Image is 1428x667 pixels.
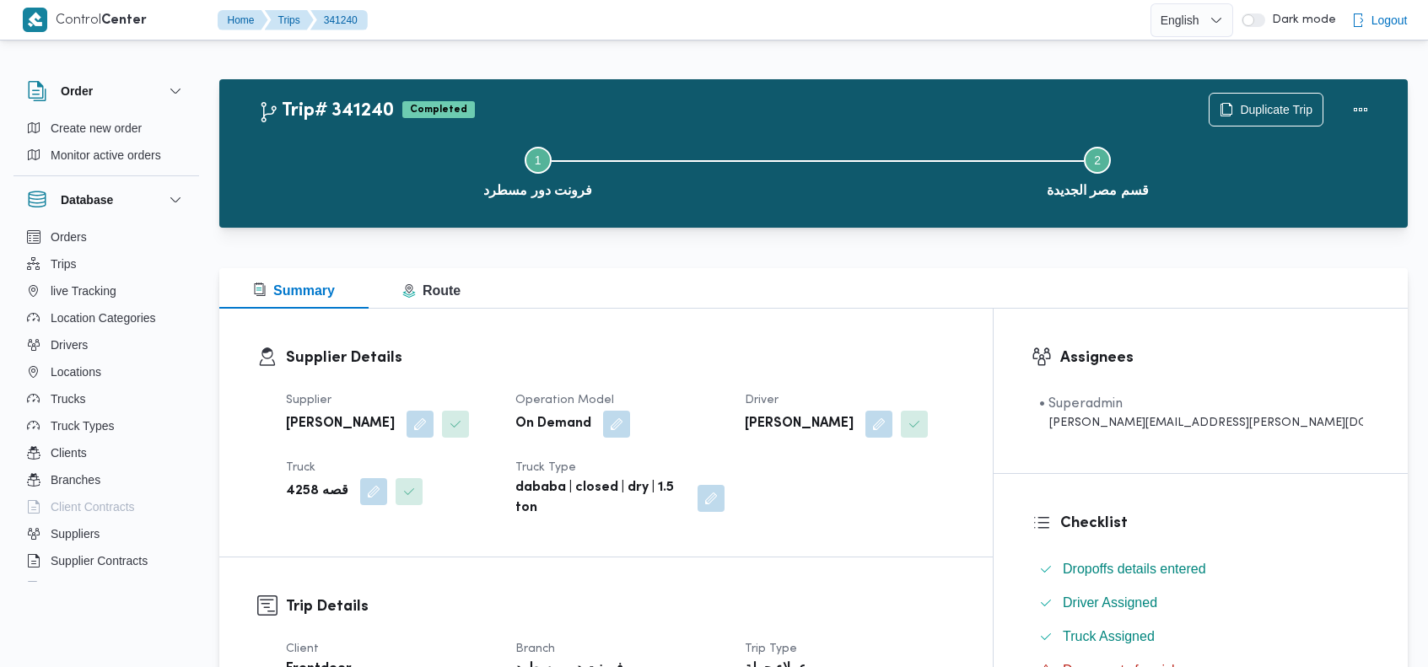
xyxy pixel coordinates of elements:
[51,578,93,598] span: Devices
[1039,414,1363,432] div: [PERSON_NAME][EMAIL_ADDRESS][PERSON_NAME][DOMAIN_NAME]
[286,595,955,618] h3: Trip Details
[51,551,148,571] span: Supplier Contracts
[51,254,77,274] span: Trips
[1265,13,1336,27] span: Dark mode
[253,283,335,298] span: Summary
[515,462,576,473] span: Truck Type
[286,395,331,406] span: Supplier
[745,395,779,406] span: Driver
[20,574,192,601] button: Devices
[20,520,192,547] button: Suppliers
[20,331,192,358] button: Drivers
[101,14,147,27] b: Center
[20,358,192,385] button: Locations
[13,115,199,175] div: Order
[23,8,47,32] img: X8yXhbKr1z7QwAAAABJRU5ErkJggg==
[515,478,686,519] b: dababa | closed | dry | 1.5 ton
[20,115,192,142] button: Create new order
[1063,595,1157,610] span: Driver Assigned
[51,335,88,355] span: Drivers
[51,118,142,138] span: Create new order
[1063,629,1155,643] span: Truck Assigned
[1063,627,1155,647] span: Truck Assigned
[515,414,591,434] b: On Demand
[1032,623,1370,650] button: Truck Assigned
[286,347,955,369] h3: Supplier Details
[745,643,797,654] span: Trip Type
[51,443,87,463] span: Clients
[402,283,461,298] span: Route
[1371,10,1408,30] span: Logout
[1344,3,1415,37] button: Logout
[13,223,199,589] div: Database
[310,10,368,30] button: 341240
[51,497,135,517] span: Client Contracts
[20,223,192,250] button: Orders
[61,81,93,101] h3: Order
[20,277,192,304] button: live Tracking
[51,362,101,382] span: Locations
[1039,394,1363,432] span: • Superadmin mohamed.nabil@illa.com.eg
[20,439,192,466] button: Clients
[1209,93,1323,126] button: Duplicate Trip
[20,304,192,331] button: Location Categories
[410,105,467,115] b: Completed
[17,600,71,650] iframe: chat widget
[61,190,113,210] h3: Database
[286,462,315,473] span: Truck
[27,81,186,101] button: Order
[51,227,87,247] span: Orders
[20,142,192,169] button: Monitor active orders
[1032,556,1370,583] button: Dropoffs details entered
[1039,394,1363,414] div: • Superadmin
[51,308,156,328] span: Location Categories
[1060,512,1370,535] h3: Checklist
[258,100,394,122] h2: Trip# 341240
[20,412,192,439] button: Truck Types
[51,281,116,301] span: live Tracking
[51,389,85,409] span: Trucks
[1060,347,1370,369] h3: Assignees
[1063,593,1157,613] span: Driver Assigned
[20,493,192,520] button: Client Contracts
[20,385,192,412] button: Trucks
[1047,180,1149,201] span: قسم مصر الجديدة
[51,524,100,544] span: Suppliers
[20,547,192,574] button: Supplier Contracts
[51,145,161,165] span: Monitor active orders
[51,470,100,490] span: Branches
[818,126,1378,214] button: قسم مصر الجديدة
[535,153,542,167] span: 1
[402,101,475,118] span: Completed
[1032,589,1370,616] button: Driver Assigned
[1063,562,1206,576] span: Dropoffs details entered
[515,395,614,406] span: Operation Model
[20,250,192,277] button: Trips
[1063,559,1206,579] span: Dropoffs details entered
[265,10,314,30] button: Trips
[1094,153,1101,167] span: 2
[745,414,854,434] b: [PERSON_NAME]
[218,10,268,30] button: Home
[483,180,592,201] span: فرونت دور مسطرد
[258,126,818,214] button: فرونت دور مسطرد
[20,466,192,493] button: Branches
[286,643,319,654] span: Client
[1344,93,1377,126] button: Actions
[515,643,555,654] span: Branch
[27,190,186,210] button: Database
[51,416,114,436] span: Truck Types
[1240,100,1312,120] span: Duplicate Trip
[286,414,395,434] b: [PERSON_NAME]
[286,481,348,502] b: قصه 4258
